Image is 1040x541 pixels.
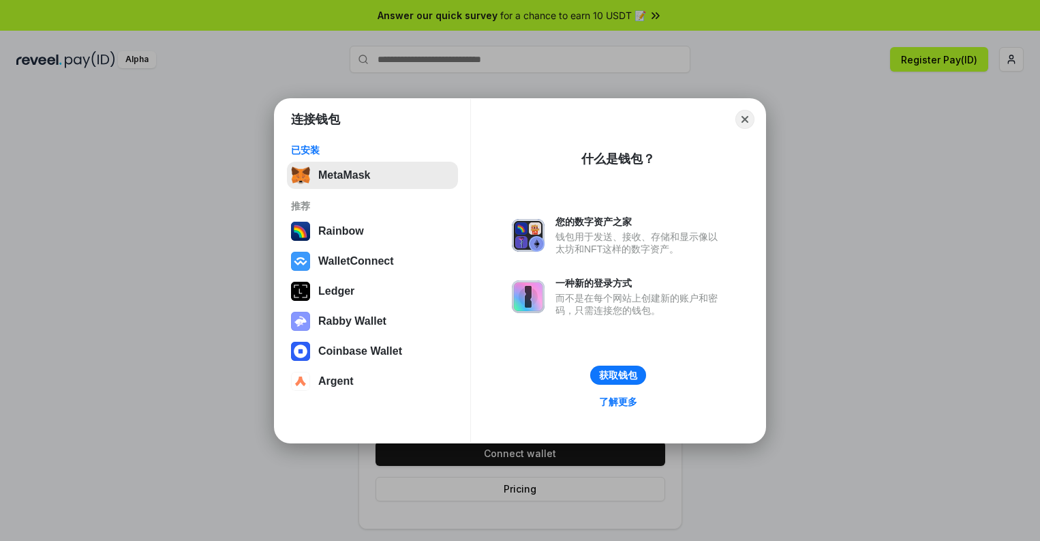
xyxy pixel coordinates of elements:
img: svg+xml,%3Csvg%20xmlns%3D%22http%3A%2F%2Fwww.w3.org%2F2000%2Fsvg%22%20fill%3D%22none%22%20viewBox... [512,280,545,313]
h1: 连接钱包 [291,111,340,128]
a: 了解更多 [591,393,645,411]
img: svg+xml,%3Csvg%20xmlns%3D%22http%3A%2F%2Fwww.w3.org%2F2000%2Fsvg%22%20fill%3D%22none%22%20viewBox... [512,219,545,252]
img: svg+xml,%3Csvg%20xmlns%3D%22http%3A%2F%2Fwww.w3.org%2F2000%2Fsvg%22%20fill%3D%22none%22%20viewBox... [291,312,310,331]
button: Coinbase Wallet [287,338,458,365]
img: svg+xml,%3Csvg%20width%3D%2228%22%20height%3D%2228%22%20viewBox%3D%220%200%2028%2028%22%20fill%3D... [291,372,310,391]
button: Close [735,110,754,129]
div: Ledger [318,285,354,297]
button: Rabby Wallet [287,308,458,335]
div: Coinbase Wallet [318,345,402,357]
div: 推荐 [291,200,454,212]
img: svg+xml,%3Csvg%20width%3D%22120%22%20height%3D%22120%22%20viewBox%3D%220%200%20120%20120%22%20fil... [291,222,310,241]
img: svg+xml,%3Csvg%20xmlns%3D%22http%3A%2F%2Fwww.w3.org%2F2000%2Fsvg%22%20width%3D%2228%22%20height%3... [291,282,310,301]
img: svg+xml,%3Csvg%20width%3D%2228%22%20height%3D%2228%22%20viewBox%3D%220%200%2028%2028%22%20fill%3D... [291,342,310,361]
button: 获取钱包 [590,366,646,385]
div: Argent [318,375,354,388]
div: MetaMask [318,169,370,181]
div: WalletConnect [318,255,394,267]
button: Rainbow [287,218,458,245]
button: WalletConnect [287,248,458,275]
div: 而不是在每个网站上创建新的账户和密码，只需连接您的钱包。 [555,292,724,317]
div: 钱包用于发送、接收、存储和显示像以太坊和NFT这样的数字资产。 [555,231,724,255]
div: 获取钱包 [599,369,637,381]
div: Rainbow [318,225,364,237]
button: MetaMask [287,162,458,189]
div: 什么是钱包？ [581,151,655,167]
div: 您的数字资产之家 [555,216,724,228]
img: svg+xml,%3Csvg%20width%3D%2228%22%20height%3D%2228%22%20viewBox%3D%220%200%2028%2028%22%20fill%3D... [291,252,310,271]
div: 一种新的登录方式 [555,277,724,289]
div: 已安装 [291,144,454,156]
div: 了解更多 [599,396,637,408]
button: Argent [287,368,458,395]
img: svg+xml,%3Csvg%20fill%3D%22none%22%20height%3D%2233%22%20viewBox%3D%220%200%2035%2033%22%20width%... [291,166,310,185]
div: Rabby Wallet [318,315,386,327]
button: Ledger [287,278,458,305]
